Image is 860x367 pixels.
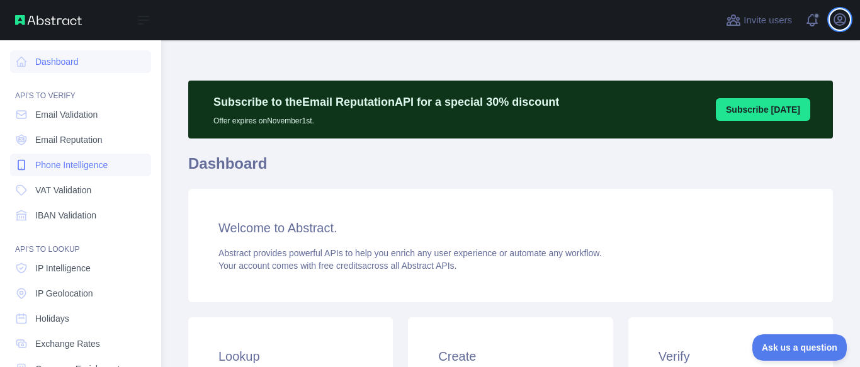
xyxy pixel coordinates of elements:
a: VAT Validation [10,179,151,201]
span: free credits [319,261,362,271]
a: Email Reputation [10,128,151,151]
a: IP Geolocation [10,282,151,305]
span: Abstract provides powerful APIs to help you enrich any user experience or automate any workflow. [218,248,602,258]
a: Email Validation [10,103,151,126]
a: Exchange Rates [10,332,151,355]
span: IBAN Validation [35,209,96,222]
a: IP Intelligence [10,257,151,279]
iframe: Toggle Customer Support [752,334,847,361]
span: Email Validation [35,108,98,121]
a: Dashboard [10,50,151,73]
button: Subscribe [DATE] [716,98,810,121]
p: Subscribe to the Email Reputation API for a special 30 % discount [213,93,559,111]
span: VAT Validation [35,184,91,196]
button: Invite users [723,10,795,30]
p: Offer expires on November 1st. [213,111,559,126]
img: Abstract API [15,15,82,25]
h3: Create [438,347,582,365]
h3: Verify [659,347,803,365]
span: Invite users [744,13,792,28]
span: IP Geolocation [35,287,93,300]
span: Your account comes with across all Abstract APIs. [218,261,456,271]
a: IBAN Validation [10,204,151,227]
span: Phone Intelligence [35,159,108,171]
a: Phone Intelligence [10,154,151,176]
span: Exchange Rates [35,337,100,350]
span: Email Reputation [35,133,103,146]
h3: Lookup [218,347,363,365]
h3: Welcome to Abstract. [218,219,803,237]
div: API'S TO VERIFY [10,76,151,101]
h1: Dashboard [188,154,833,184]
div: API'S TO LOOKUP [10,229,151,254]
span: IP Intelligence [35,262,91,274]
a: Holidays [10,307,151,330]
span: Holidays [35,312,69,325]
